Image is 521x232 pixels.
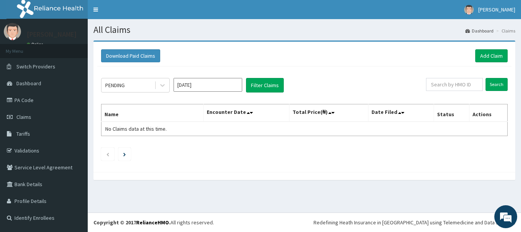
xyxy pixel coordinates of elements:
[464,5,474,15] img: User Image
[368,104,434,122] th: Date Filed
[494,28,515,34] li: Claims
[486,78,508,91] input: Search
[123,151,126,157] a: Next page
[246,78,284,92] button: Filter Claims
[106,151,109,157] a: Previous page
[465,28,494,34] a: Dashboard
[16,63,55,70] span: Switch Providers
[314,219,515,226] div: Redefining Heath Insurance in [GEOGRAPHIC_DATA] using Telemedicine and Data Science!
[478,6,515,13] span: [PERSON_NAME]
[16,130,30,137] span: Tariffs
[93,219,170,226] strong: Copyright © 2017 .
[16,114,31,120] span: Claims
[105,81,125,89] div: PENDING
[434,104,470,122] th: Status
[475,49,508,62] a: Add Claim
[27,42,45,47] a: Online
[105,125,167,132] span: No Claims data at this time.
[136,219,169,226] a: RelianceHMO
[4,23,21,40] img: User Image
[204,104,289,122] th: Encounter Date
[289,104,368,122] th: Total Price(₦)
[101,49,160,62] button: Download Paid Claims
[174,78,242,92] input: Select Month and Year
[469,104,507,122] th: Actions
[16,80,41,87] span: Dashboard
[426,78,483,91] input: Search by HMO ID
[27,31,77,38] p: [PERSON_NAME]
[101,104,204,122] th: Name
[93,25,515,35] h1: All Claims
[88,213,521,232] footer: All rights reserved.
